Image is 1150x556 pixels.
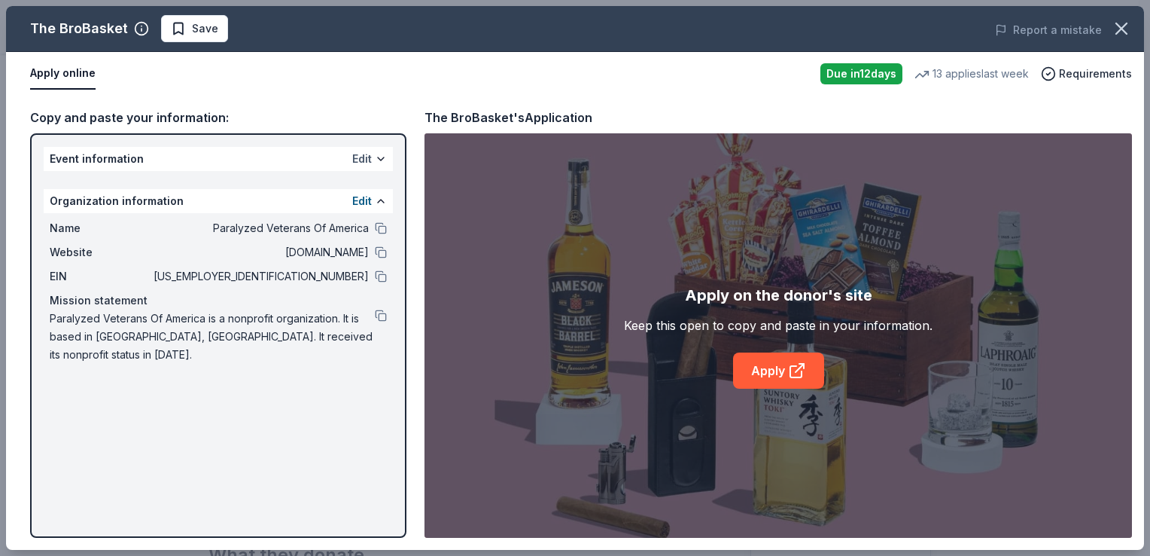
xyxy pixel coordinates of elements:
button: Edit [352,150,372,168]
button: Requirements [1041,65,1132,83]
span: Save [192,20,218,38]
button: Apply online [30,58,96,90]
span: [DOMAIN_NAME] [151,243,369,261]
button: Report a mistake [995,21,1102,39]
div: Keep this open to copy and paste in your information. [624,316,932,335]
div: Apply on the donor's site [685,283,872,307]
div: Organization information [44,189,393,213]
div: Due in 12 days [820,63,902,84]
div: The BroBasket's Application [424,108,592,127]
div: Event information [44,147,393,171]
div: 13 applies last week [914,65,1029,83]
span: Paralyzed Veterans Of America is a nonprofit organization. It is based in [GEOGRAPHIC_DATA], [GEO... [50,310,375,364]
span: Name [50,219,151,237]
span: EIN [50,267,151,286]
button: Edit [352,192,372,210]
span: Requirements [1059,65,1132,83]
span: Website [50,243,151,261]
button: Save [161,15,228,42]
a: Apply [733,353,824,389]
span: [US_EMPLOYER_IDENTIFICATION_NUMBER] [151,267,369,286]
div: The BroBasket [30,17,128,41]
div: Mission statement [50,292,387,310]
div: Copy and paste your information: [30,108,406,127]
span: Paralyzed Veterans Of America [151,219,369,237]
